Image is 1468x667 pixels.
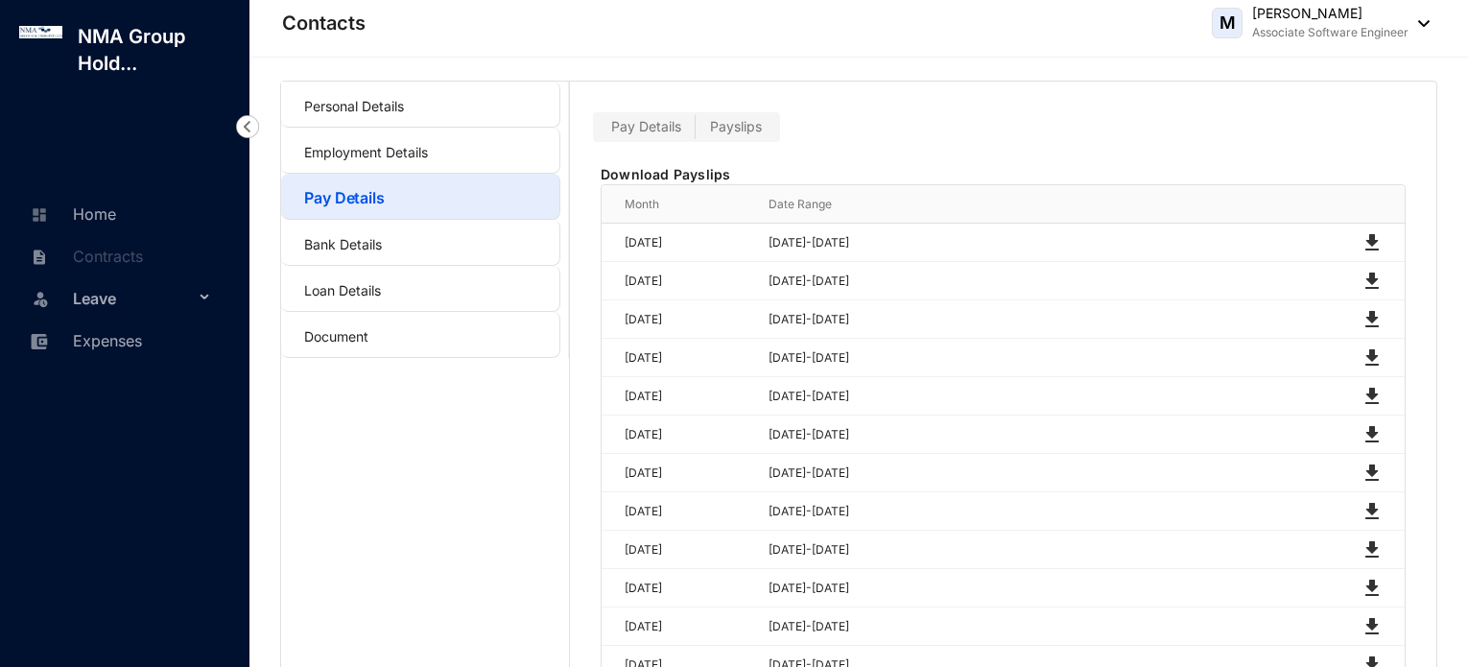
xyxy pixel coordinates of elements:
[1361,346,1384,369] img: download-black.71b825375326cd126c6e7206129a6cc1.svg
[15,319,226,361] li: Expenses
[304,188,385,207] a: Pay Details
[304,328,368,345] a: Document
[769,464,1338,483] p: [DATE] - [DATE]
[625,579,746,598] p: [DATE]
[769,617,1338,636] p: [DATE] - [DATE]
[31,333,48,350] img: expense-unselected.2edcf0507c847f3e9e96.svg
[769,348,1338,368] p: [DATE] - [DATE]
[1361,308,1384,331] img: download-black.71b825375326cd126c6e7206129a6cc1.svg
[1219,14,1236,32] span: M
[25,247,143,266] a: Contracts
[625,540,746,560] p: [DATE]
[15,234,226,276] li: Contracts
[769,387,1338,406] p: [DATE] - [DATE]
[769,272,1338,291] p: [DATE] - [DATE]
[73,279,194,318] span: Leave
[625,425,746,444] p: [DATE]
[1361,538,1384,561] img: download-black.71b825375326cd126c6e7206129a6cc1.svg
[31,289,50,308] img: leave-unselected.2934df6273408c3f84d9.svg
[769,233,1338,252] p: [DATE] - [DATE]
[1409,20,1430,27] img: dropdown-black.8e83cc76930a90b1a4fdb6d089b7bf3a.svg
[15,192,226,234] li: Home
[625,502,746,521] p: [DATE]
[1361,423,1384,446] img: download-black.71b825375326cd126c6e7206129a6cc1.svg
[625,310,746,329] p: [DATE]
[1361,615,1384,638] img: download-black.71b825375326cd126c6e7206129a6cc1.svg
[1361,231,1384,254] img: download-black.71b825375326cd126c6e7206129a6cc1.svg
[282,10,366,36] p: Contacts
[304,98,404,114] a: Personal Details
[31,206,48,224] img: home-unselected.a29eae3204392db15eaf.svg
[602,185,746,224] th: Month
[304,144,428,160] a: Employment Details
[1361,500,1384,523] img: download-black.71b825375326cd126c6e7206129a6cc1.svg
[236,115,259,138] img: nav-icon-left.19a07721e4dec06a274f6d07517f07b7.svg
[1361,385,1384,408] img: download-black.71b825375326cd126c6e7206129a6cc1.svg
[25,331,142,350] a: Expenses
[19,26,62,38] img: log
[25,204,116,224] a: Home
[31,249,48,266] img: contract-unselected.99e2b2107c0a7dd48938.svg
[1361,577,1384,600] img: download-black.71b825375326cd126c6e7206129a6cc1.svg
[611,118,681,134] span: Pay Details
[1361,462,1384,485] img: download-black.71b825375326cd126c6e7206129a6cc1.svg
[769,310,1338,329] p: [DATE] - [DATE]
[625,464,746,483] p: [DATE]
[710,118,762,134] span: Payslips
[625,348,746,368] p: [DATE]
[1252,4,1409,23] p: [PERSON_NAME]
[769,502,1338,521] p: [DATE] - [DATE]
[769,425,1338,444] p: [DATE] - [DATE]
[304,236,382,252] a: Bank Details
[769,579,1338,598] p: [DATE] - [DATE]
[1252,23,1409,42] p: Associate Software Engineer
[1361,270,1384,293] img: download-black.71b825375326cd126c6e7206129a6cc1.svg
[625,387,746,406] p: [DATE]
[601,165,1406,184] p: Download Payslips
[625,233,746,252] p: [DATE]
[62,23,249,77] p: NMA Group Hold...
[769,540,1338,560] p: [DATE] - [DATE]
[625,617,746,636] p: [DATE]
[304,282,381,298] a: Loan Details
[746,185,1338,224] th: Date Range
[625,272,746,291] p: [DATE]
